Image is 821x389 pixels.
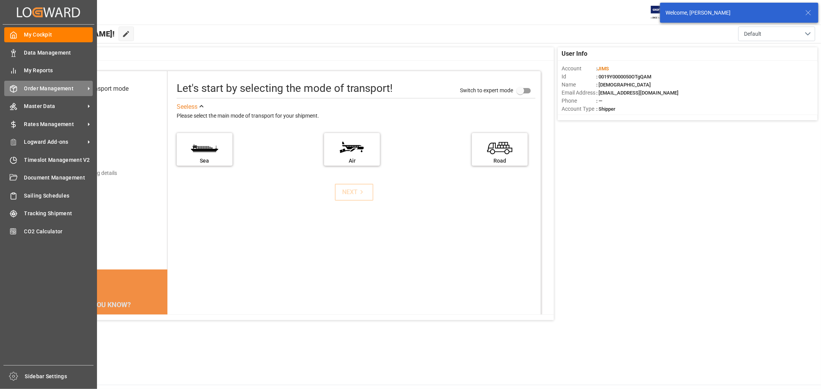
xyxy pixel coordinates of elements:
[177,80,393,96] div: Let's start by selecting the mode of transport!
[43,296,167,313] div: DID YOU KNOW?
[4,170,93,185] a: Document Management
[52,313,158,359] div: The energy needed to power one large container ship across the ocean in a single day is the same ...
[24,156,93,164] span: Timeslot Management V2
[596,66,609,71] span: :
[596,106,615,112] span: : Shipper
[596,90,679,96] span: : [EMAIL_ADDRESS][DOMAIN_NAME]
[335,184,373,201] button: NEXT
[32,27,115,41] span: Hello [PERSON_NAME]!
[596,82,651,88] span: : [DEMOGRAPHIC_DATA]
[4,206,93,221] a: Tracking Shipment
[342,188,366,197] div: NEXT
[562,65,596,73] span: Account
[24,85,85,93] span: Order Management
[24,174,93,182] span: Document Management
[651,6,677,19] img: Exertis%20JAM%20-%20Email%20Logo.jpg_1722504956.jpg
[24,49,93,57] span: Data Management
[24,66,93,75] span: My Reports
[562,81,596,89] span: Name
[460,87,513,93] span: Switch to expert mode
[4,224,93,239] a: CO2 Calculator
[562,105,596,113] span: Account Type
[4,188,93,203] a: Sailing Schedules
[596,74,651,80] span: : 0019Y0000050OTgQAM
[24,120,85,128] span: Rates Management
[744,30,761,38] span: Default
[177,111,535,121] div: Please select the main mode of transport for your shipment.
[597,66,609,71] span: JIMS
[596,98,602,104] span: : —
[69,84,129,93] div: Select transport mode
[562,49,587,58] span: User Info
[4,27,93,42] a: My Cockpit
[25,372,94,381] span: Sidebar Settings
[738,27,815,41] button: open menu
[328,157,376,165] div: Air
[24,102,85,110] span: Master Data
[157,313,167,368] button: next slide / item
[24,209,93,218] span: Tracking Shipment
[4,63,93,78] a: My Reports
[177,102,197,111] div: See less
[476,157,524,165] div: Road
[4,152,93,167] a: Timeslot Management V2
[24,31,93,39] span: My Cockpit
[181,157,229,165] div: Sea
[562,97,596,105] span: Phone
[562,73,596,81] span: Id
[24,192,93,200] span: Sailing Schedules
[665,9,798,17] div: Welcome, [PERSON_NAME]
[24,138,85,146] span: Logward Add-ons
[4,45,93,60] a: Data Management
[562,89,596,97] span: Email Address
[24,228,93,236] span: CO2 Calculator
